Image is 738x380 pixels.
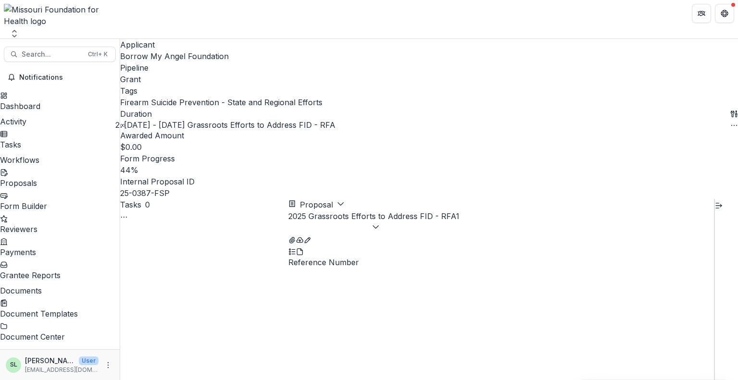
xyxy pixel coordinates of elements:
span: Notifications [19,74,112,82]
p: Pipeline [120,62,322,74]
button: Plaintext view [288,245,296,257]
span: 2025 Grassroots Efforts to Address FID - RFA [288,211,456,221]
p: Tags [120,85,322,97]
button: Expand right [715,199,723,210]
p: Applicant [120,39,322,50]
button: Notifications [4,70,116,85]
p: User [79,356,98,365]
p: Reference Number [288,257,714,268]
div: [DATE] - [DATE] Grassroots Efforts to Address FID - RFA [124,119,335,131]
p: Awarded Amount [120,130,322,141]
button: View Attached Files [288,233,296,245]
button: Partners [692,4,711,23]
span: 1 [456,211,459,221]
button: Get Help [715,4,734,23]
span: Search... [22,50,82,59]
button: Edit as form [304,233,311,245]
p: Internal Proposal ID [120,176,322,187]
span: Proposal [300,200,333,209]
button: Toggle View Cancelled Tasks [120,210,128,222]
button: 2025 Grassroots Efforts to Address FID - RFA1 [288,210,459,233]
p: $0.00 [120,141,142,153]
img: Missouri Foundation for Health logo [4,4,116,27]
div: Sada Lindsey [10,362,17,368]
p: [EMAIL_ADDRESS][DOMAIN_NAME] [25,366,98,374]
a: Borrow My Angel Foundation [120,51,229,61]
button: PDF view [296,245,304,257]
h3: Tasks [120,199,141,210]
button: Search... [4,47,116,62]
p: Duration [120,108,322,120]
p: 25-0387-FSP [120,187,170,199]
p: [PERSON_NAME] [25,355,75,366]
span: Firearm Suicide Prevention - State and Regional Efforts [120,98,322,107]
p: Grant [120,74,141,85]
span: 0 [145,200,150,209]
div: Ctrl + K [86,49,110,60]
p: 44 % [120,164,138,176]
button: Open entity switcher [8,29,21,38]
button: More [102,359,114,371]
button: Proposal [288,199,344,210]
p: Form Progress [120,153,322,164]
